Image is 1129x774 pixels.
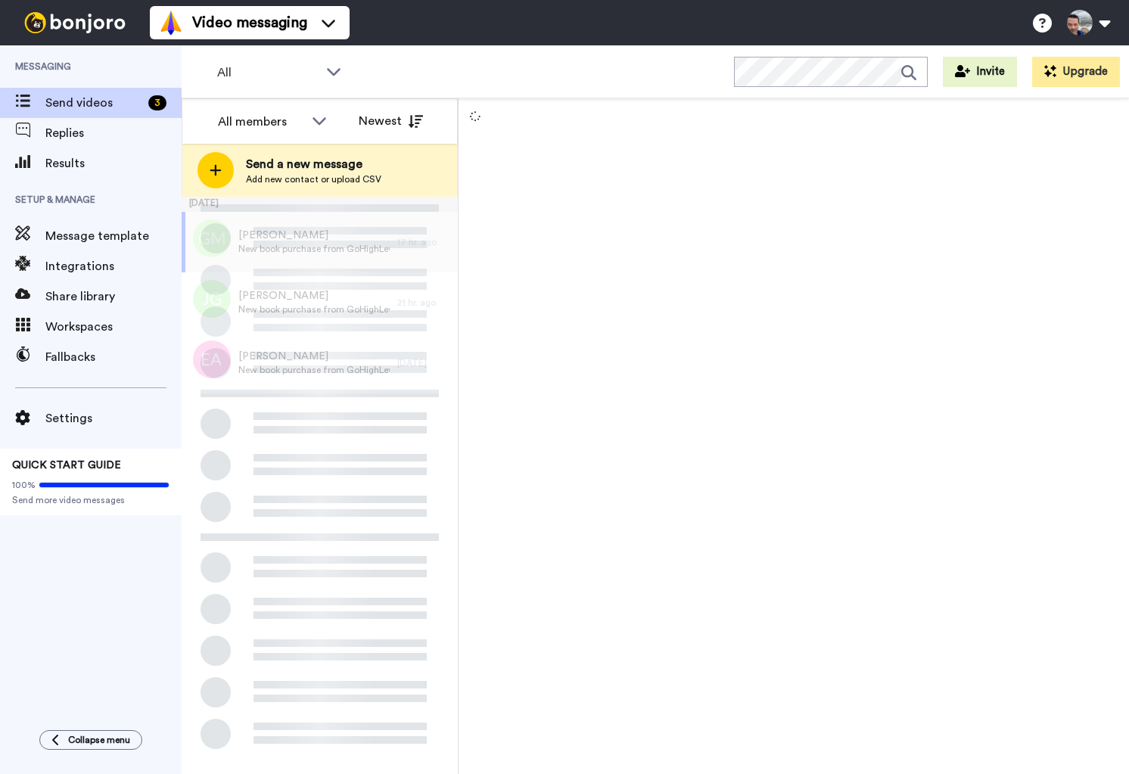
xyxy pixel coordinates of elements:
img: vm-color.svg [159,11,183,35]
div: All members [218,113,304,131]
span: Add new contact or upload CSV [246,173,381,185]
span: Video messaging [192,12,307,33]
img: jg.png [193,280,231,318]
span: Send a new message [246,155,381,173]
span: Workspaces [45,318,182,336]
div: [DATE] [397,357,450,369]
span: [PERSON_NAME] [238,288,390,303]
img: bj-logo-header-white.svg [18,12,132,33]
button: Collapse menu [39,730,142,750]
button: Upgrade [1032,57,1120,87]
span: Collapse menu [68,734,130,746]
span: QUICK START GUIDE [12,460,121,471]
div: 17 hr. ago [397,236,450,248]
span: New book purchase from GoHighLevel [238,364,390,376]
img: ea.png [193,340,231,378]
span: Integrations [45,257,182,275]
span: Results [45,154,182,173]
button: Newest [347,106,434,136]
span: Send videos [45,94,142,112]
button: Invite [943,57,1017,87]
span: [PERSON_NAME] [238,228,390,243]
span: 100% [12,479,36,491]
div: [DATE] [182,197,458,212]
span: All [217,64,319,82]
div: 3 [148,95,166,110]
span: Send more video messages [12,494,170,506]
div: 21 hr. ago [397,297,450,309]
span: Replies [45,124,182,142]
span: New book purchase from GoHighLevel [238,303,390,316]
img: gm.png [193,219,231,257]
span: [PERSON_NAME] [238,349,390,364]
span: Fallbacks [45,348,182,366]
span: New book purchase from GoHighLevel [238,243,390,255]
span: Message template [45,227,182,245]
span: Share library [45,288,182,306]
span: Settings [45,409,182,427]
